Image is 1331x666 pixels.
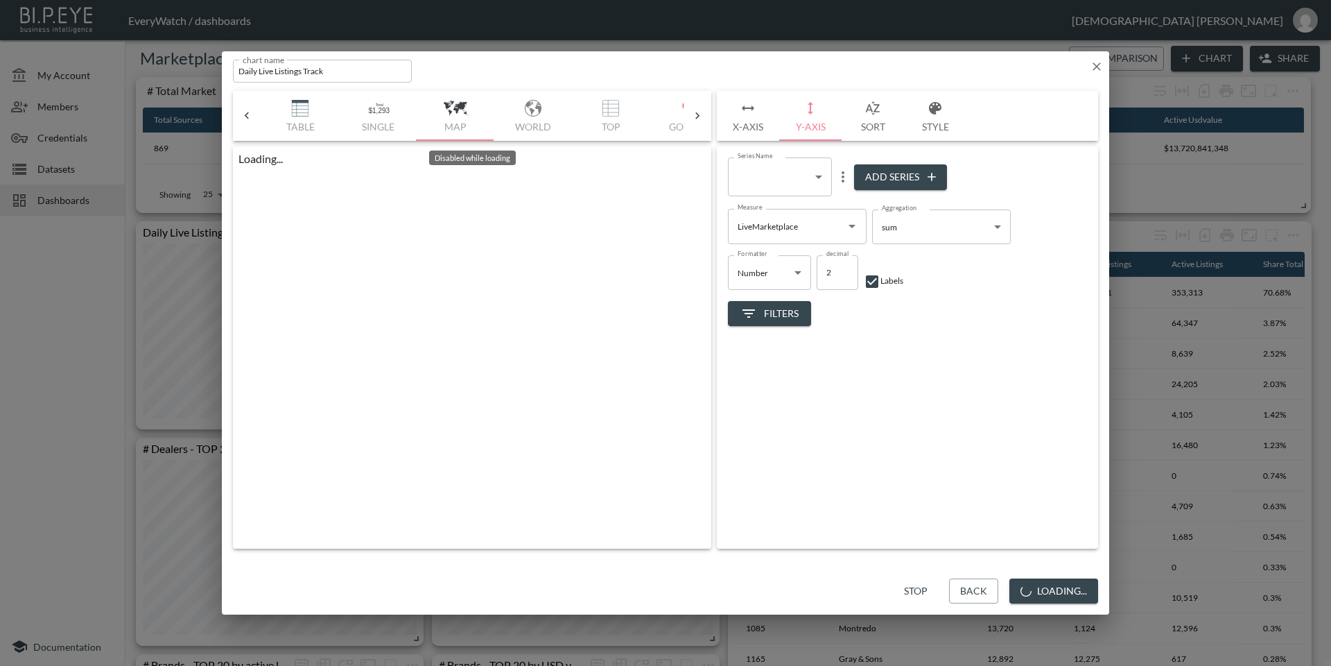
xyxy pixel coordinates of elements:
[728,301,811,327] button: Filters
[854,164,947,190] button: Add Series
[832,166,854,188] button: more
[429,151,516,165] div: Disabled while loading
[243,53,285,65] label: chart name
[826,249,849,258] label: decimal
[864,273,903,290] div: Labels
[882,203,916,212] label: Aggregation
[717,91,779,141] button: X-Axis
[842,91,904,141] button: Sort
[738,268,768,278] span: Number
[738,249,767,258] label: Formatter
[738,151,772,160] label: Series Name
[233,60,412,83] input: chart name
[894,579,938,604] button: Stop
[842,216,862,236] button: Open
[949,579,998,604] button: Back
[740,305,799,323] span: Filters
[738,203,763,212] label: Measure
[882,222,897,232] span: sum
[904,91,966,141] button: Style
[734,215,840,237] input: Measure
[1009,579,1098,604] button: Loading...
[779,91,842,141] button: Y-Axis
[238,152,706,165] span: Loading...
